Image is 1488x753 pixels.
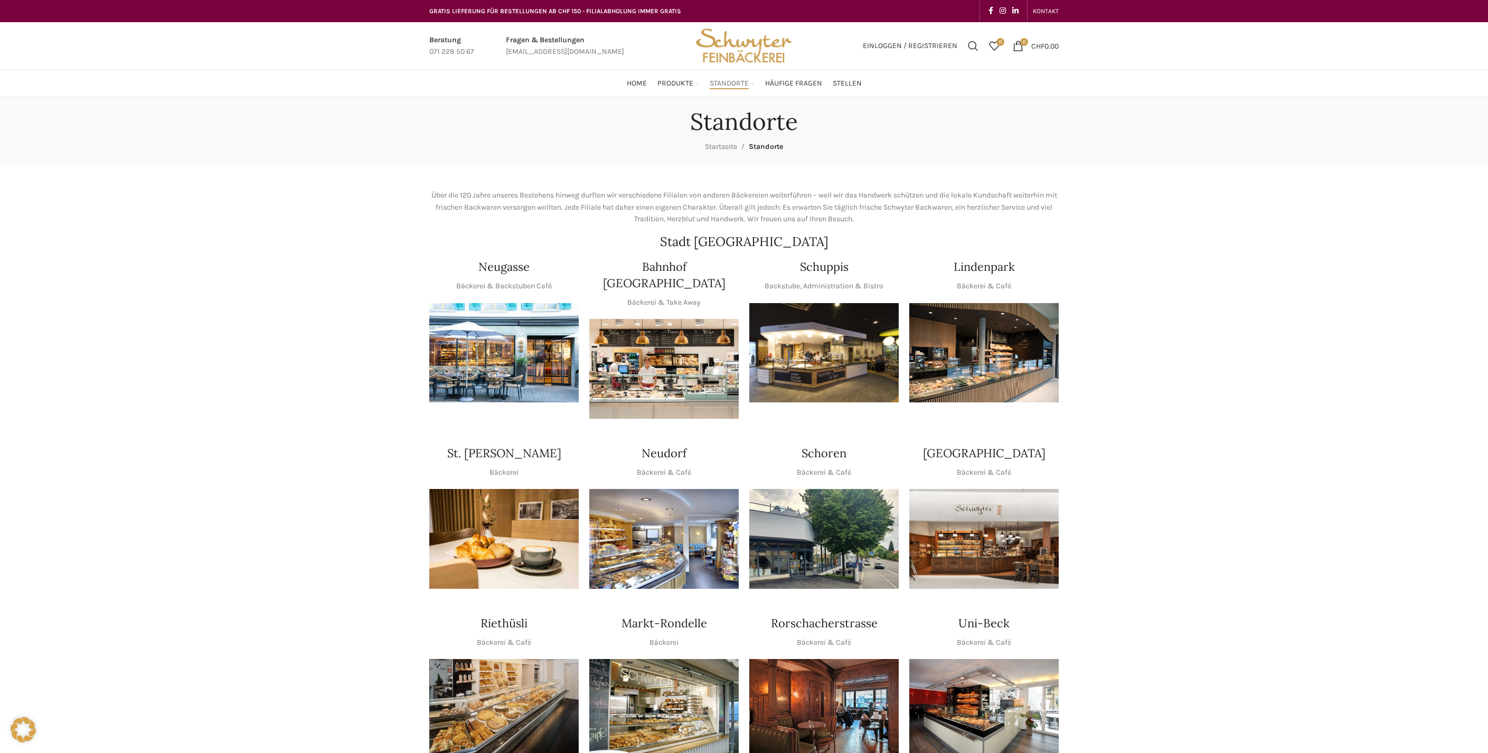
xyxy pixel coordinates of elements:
a: KONTAKT [1033,1,1059,22]
a: Instagram social link [996,4,1009,18]
span: 0 [1020,38,1028,46]
span: GRATIS LIEFERUNG FÜR BESTELLUNGEN AB CHF 150 - FILIALABHOLUNG IMMER GRATIS [429,7,681,15]
a: Standorte [710,73,755,94]
p: Bäckerei & Café [797,467,851,478]
div: Main navigation [424,73,1064,94]
span: Häufige Fragen [765,79,822,89]
span: Standorte [749,142,783,151]
a: Home [627,73,647,94]
p: Bäckerei & Café [637,467,691,478]
div: 1 / 1 [429,303,579,403]
h1: Standorte [690,108,798,136]
div: 1 / 1 [429,489,579,589]
div: Secondary navigation [1028,1,1064,22]
img: schwyter-23 [429,489,579,589]
a: Linkedin social link [1009,4,1022,18]
p: Backstube, Administration & Bistro [765,280,883,292]
a: 0 [984,35,1005,57]
a: Startseite [705,142,737,151]
bdi: 0.00 [1031,41,1059,50]
a: Suchen [963,35,984,57]
h4: Schuppis [800,259,849,275]
div: 1 / 1 [909,489,1059,589]
span: 0 [996,38,1004,46]
p: Bäckerei & Café [477,637,531,648]
h2: Stadt [GEOGRAPHIC_DATA] [429,236,1059,248]
div: Meine Wunschliste [984,35,1005,57]
img: Neugasse [429,303,579,403]
img: 017-e1571925257345 [909,303,1059,403]
h4: Bahnhof [GEOGRAPHIC_DATA] [589,259,739,291]
img: Bäckerei Schwyter [692,22,796,70]
h4: Rorschacherstrasse [771,615,878,632]
p: Bäckerei & Café [957,280,1011,292]
span: Standorte [710,79,749,89]
p: Bäckerei [649,637,679,648]
a: Stellen [833,73,862,94]
div: 1 / 1 [749,489,899,589]
p: Über die 120 Jahre unseres Bestehens hinweg durften wir verschiedene Filialen von anderen Bäckere... [429,190,1059,225]
a: Häufige Fragen [765,73,822,94]
h4: Uni-Beck [958,615,1010,632]
div: 1 / 1 [589,489,739,589]
a: Site logo [692,41,796,50]
p: Bäckerei & Backstuben Café [456,280,552,292]
h4: Neugasse [478,259,530,275]
a: Infobox link [429,34,474,58]
p: Bäckerei & Café [957,637,1011,648]
img: 0842cc03-b884-43c1-a0c9-0889ef9087d6 copy [749,489,899,589]
a: Einloggen / Registrieren [858,35,963,57]
a: 0 CHF0.00 [1007,35,1064,57]
p: Bäckerei [489,467,519,478]
img: Bahnhof St. Gallen [589,319,739,419]
p: Bäckerei & Take Away [627,297,701,308]
h4: Lindenpark [954,259,1015,275]
a: Facebook social link [985,4,996,18]
div: 1 / 1 [589,319,739,419]
h4: Schoren [802,445,846,462]
div: 1 / 1 [909,303,1059,403]
span: KONTAKT [1033,7,1059,15]
h4: Markt-Rondelle [621,615,707,632]
h4: [GEOGRAPHIC_DATA] [923,445,1046,462]
span: Home [627,79,647,89]
h4: St. [PERSON_NAME] [447,445,561,462]
a: Infobox link [506,34,624,58]
span: CHF [1031,41,1044,50]
img: 150130-Schwyter-013 [749,303,899,403]
a: Produkte [657,73,699,94]
img: Schwyter-1800x900 [909,489,1059,589]
img: Neudorf_1 [589,489,739,589]
p: Bäckerei & Café [797,637,851,648]
div: 1 / 1 [749,303,899,403]
span: Produkte [657,79,693,89]
h4: Neudorf [642,445,686,462]
h4: Riethüsli [481,615,528,632]
span: Stellen [833,79,862,89]
span: Einloggen / Registrieren [863,42,957,50]
p: Bäckerei & Café [957,467,1011,478]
